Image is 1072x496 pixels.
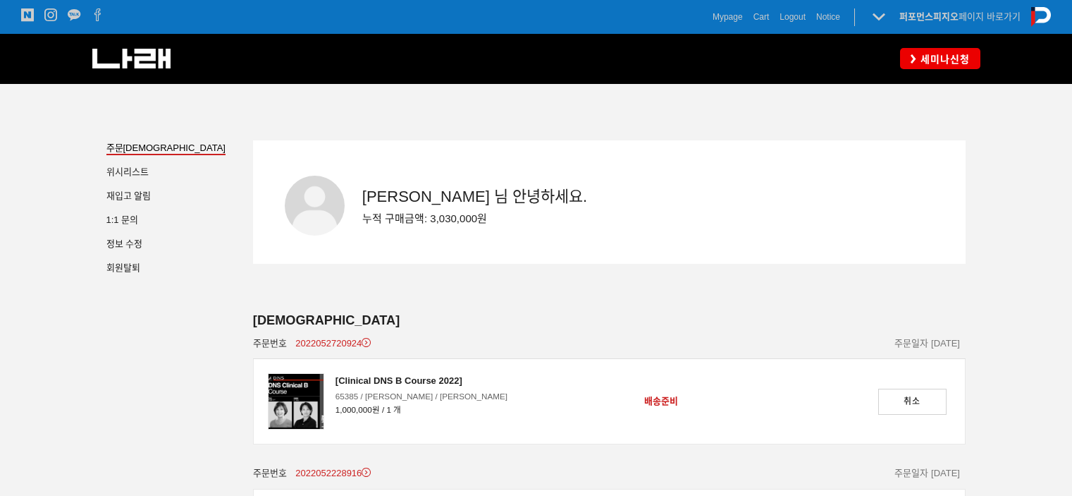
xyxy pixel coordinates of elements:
[753,10,770,24] a: Cart
[931,334,960,353] span: [DATE]
[253,313,966,329] div: [DEMOGRAPHIC_DATA]
[253,337,287,351] span: 주문번호
[106,262,140,277] a: 회원탈퇴
[268,373,627,430] a: 주문상품 이미지 [Clinical DNS B Course 2022] 65385 / [PERSON_NAME] / [PERSON_NAME] 1,000,000원 / 1 개
[362,210,966,228] div: 누적 구매금액: 3,030,000원
[780,10,806,24] a: Logout
[899,11,959,22] strong: 퍼포먼스피지오
[878,389,947,414] a: 취소
[899,11,1021,22] a: 퍼포먼스피지오페이지 바로가기
[295,467,371,480] a: 2022052228916
[816,10,840,24] a: Notice
[900,48,980,68] a: 세미나신청
[335,375,462,386] span: [Clinical DNS B Course 2022]
[106,167,149,181] a: 위시리스트
[106,190,152,205] a: 재입고 알림
[335,389,507,404] span: 65385 / [PERSON_NAME] / [PERSON_NAME]
[253,467,287,480] span: 주문번호
[931,464,960,483] span: [DATE]
[123,167,149,177] span: 리스트
[916,52,970,66] span: 세미나신청
[295,337,371,351] a: 2022052720924
[335,403,507,417] span: 1,000,000원 / 1 개
[268,373,324,430] img: 주문상품 이미지
[644,394,678,409] span: 배송준비
[894,338,928,349] span: 주문일자
[106,238,143,253] a: 정보 수정
[894,468,928,478] span: 주문일자
[123,143,226,153] span: [DEMOGRAPHIC_DATA]
[106,214,139,229] a: 1:1 문의
[713,10,743,24] a: Mypage
[106,143,226,155] a: 주문[DEMOGRAPHIC_DATA]
[362,188,587,205] span: [PERSON_NAME] 님 안녕하세요.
